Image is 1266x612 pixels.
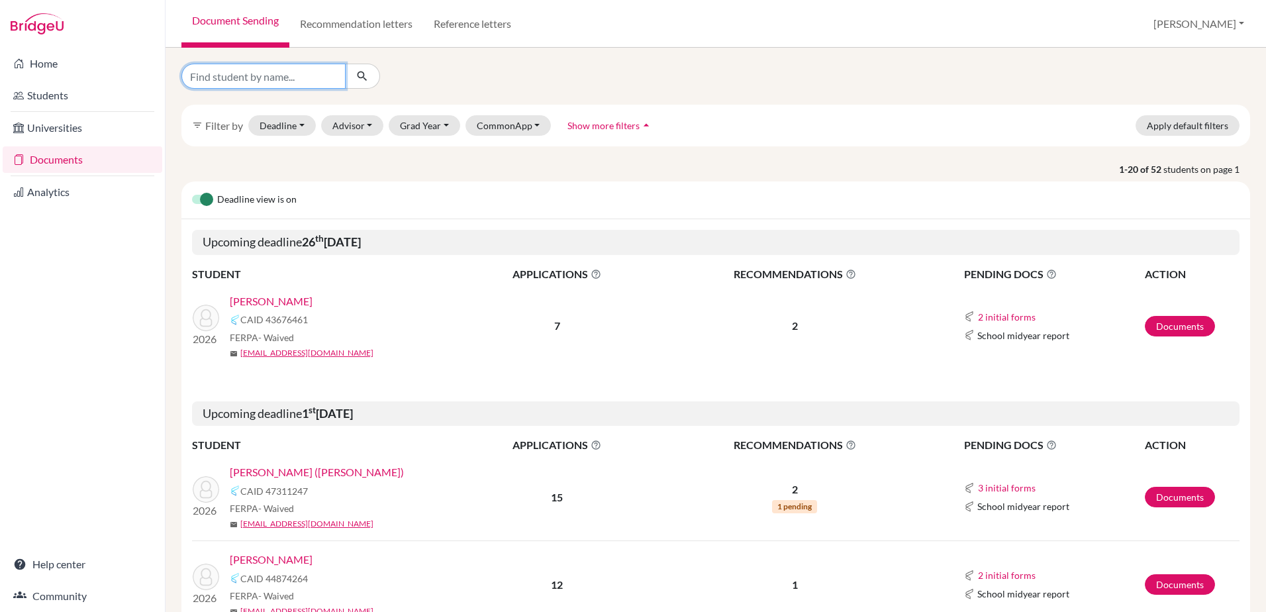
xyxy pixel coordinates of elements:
span: APPLICATIONS [458,266,656,282]
img: Bridge-U [11,13,64,34]
a: Universities [3,115,162,141]
img: Common App logo [964,570,975,581]
p: 1 [657,577,932,593]
th: ACTION [1144,266,1240,283]
span: CAID 43676461 [240,313,308,327]
p: 2 [657,318,932,334]
a: Help center [3,551,162,578]
b: 12 [551,578,563,591]
button: [PERSON_NAME] [1147,11,1250,36]
span: Filter by [205,119,243,132]
img: Common App logo [964,483,975,493]
h5: Upcoming deadline [192,230,1240,255]
b: 15 [551,491,563,503]
input: Find student by name... [181,64,346,89]
th: ACTION [1144,436,1240,454]
img: Chiang, Mao-Cheng (Jason) [193,476,219,503]
span: mail [230,521,238,529]
th: STUDENT [192,436,457,454]
a: Documents [1145,574,1215,595]
img: Common App logo [230,485,240,496]
button: Advisor [321,115,384,136]
span: Show more filters [567,120,640,131]
a: Home [3,50,162,77]
a: [PERSON_NAME] [230,552,313,568]
a: [EMAIL_ADDRESS][DOMAIN_NAME] [240,347,373,359]
a: Documents [3,146,162,173]
img: Common App logo [964,311,975,322]
b: 1 [DATE] [302,406,353,421]
span: RECOMMENDATIONS [657,437,932,453]
th: STUDENT [192,266,457,283]
span: - Waived [258,503,294,514]
a: Documents [1145,487,1215,507]
span: CAID 47311247 [240,484,308,498]
button: Grad Year [389,115,460,136]
span: mail [230,350,238,358]
p: 2026 [193,590,219,606]
span: FERPA [230,331,294,344]
span: CAID 44874264 [240,572,308,586]
img: Common App logo [230,315,240,325]
a: [PERSON_NAME] [230,293,313,309]
span: - Waived [258,590,294,601]
span: School midyear report [977,587,1069,601]
span: School midyear report [977,329,1069,342]
span: School midyear report [977,499,1069,513]
span: students on page 1 [1163,162,1250,176]
span: - Waived [258,332,294,343]
p: 2026 [193,331,219,347]
img: Common App logo [230,573,240,584]
span: PENDING DOCS [964,266,1144,282]
span: Deadline view is on [217,192,297,208]
i: arrow_drop_up [640,119,653,132]
a: Community [3,583,162,609]
i: filter_list [192,120,203,130]
button: Deadline [248,115,316,136]
p: 2 [657,482,932,497]
p: 2026 [193,503,219,519]
button: Show more filtersarrow_drop_up [556,115,664,136]
img: Common App logo [964,501,975,512]
img: Common App logo [964,330,975,340]
button: 3 initial forms [977,480,1036,495]
button: CommonApp [465,115,552,136]
sup: th [315,233,324,244]
b: 7 [554,319,560,332]
a: Students [3,82,162,109]
b: 26 [DATE] [302,234,361,249]
a: Analytics [3,179,162,205]
sup: st [309,405,316,415]
img: Craft, Robert [193,564,219,590]
strong: 1-20 of 52 [1119,162,1163,176]
span: APPLICATIONS [458,437,656,453]
span: 1 pending [772,500,817,513]
span: RECOMMENDATIONS [657,266,932,282]
span: FERPA [230,501,294,515]
a: [EMAIL_ADDRESS][DOMAIN_NAME] [240,518,373,530]
button: 2 initial forms [977,309,1036,325]
h5: Upcoming deadline [192,401,1240,427]
img: Common App logo [964,589,975,599]
a: Documents [1145,316,1215,336]
img: Sadasivan, Rohan [193,305,219,331]
span: FERPA [230,589,294,603]
button: 2 initial forms [977,568,1036,583]
span: PENDING DOCS [964,437,1144,453]
button: Apply default filters [1136,115,1240,136]
a: [PERSON_NAME] ([PERSON_NAME]) [230,464,404,480]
